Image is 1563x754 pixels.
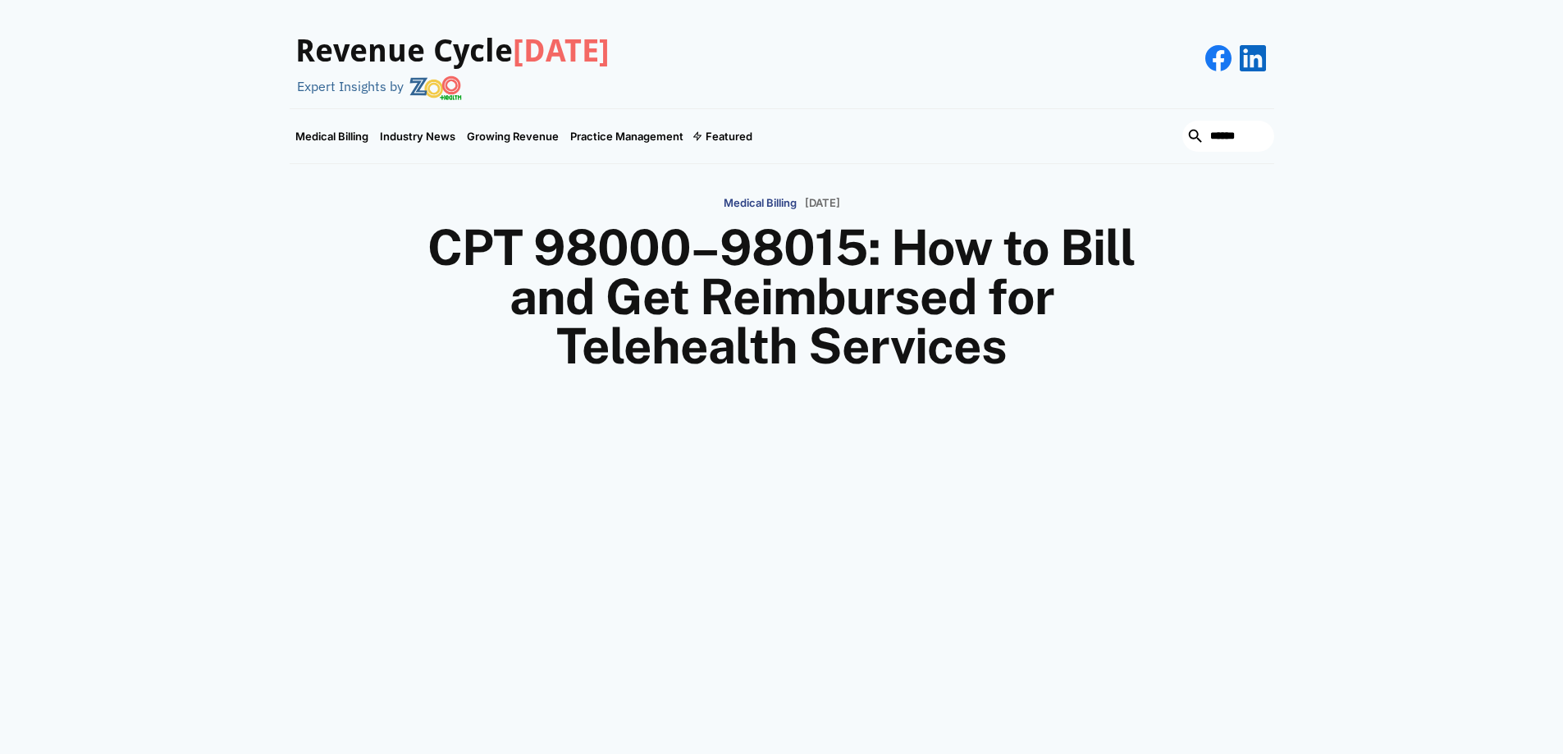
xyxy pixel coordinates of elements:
[388,223,1176,371] h1: CPT 98000–98015: How to Bill and Get Reimbursed for Telehealth Services
[374,109,461,163] a: Industry News
[724,189,797,216] a: Medical Billing
[513,33,610,69] span: [DATE]
[564,109,689,163] a: Practice Management
[290,16,610,100] a: Revenue Cycle[DATE]Expert Insights by
[297,79,404,94] div: Expert Insights by
[805,197,840,210] p: [DATE]
[724,197,797,210] p: Medical Billing
[290,109,374,163] a: Medical Billing
[295,33,610,71] h3: Revenue Cycle
[461,109,564,163] a: Growing Revenue
[706,130,752,143] div: Featured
